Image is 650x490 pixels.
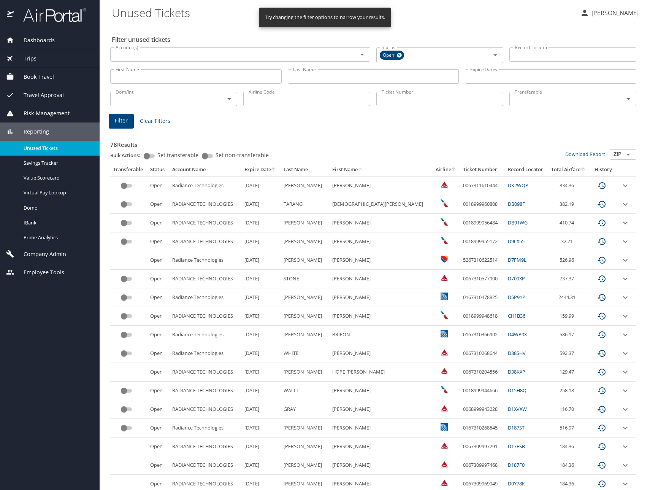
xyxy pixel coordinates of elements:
img: Delta Airlines [441,460,448,468]
td: [PERSON_NAME] [329,176,432,195]
td: WALLI [281,382,330,400]
td: GRAY [281,400,330,419]
th: Total Airfare [547,163,589,176]
td: RADIANCE TECHNOLOGIES [169,195,241,214]
td: RADIANCE TECHNOLOGIES [169,270,241,288]
td: Open [147,214,170,232]
td: 0067310204556 [460,363,505,382]
td: 0167310366902 [460,326,505,344]
button: expand row [621,200,630,209]
button: expand row [621,256,630,265]
td: Open [147,382,170,400]
img: icon-airportal.png [7,8,15,22]
th: Airline [432,163,460,176]
img: United Airlines [441,293,448,300]
td: RADIANCE TECHNOLOGIES [169,363,241,382]
td: [DATE] [241,363,281,382]
a: D7FM9L [508,256,526,263]
span: Virtual Pay Lookup [24,189,90,196]
span: Risk Management [14,109,70,118]
td: Radiance Technologies [169,251,241,270]
td: RADIANCE TECHNOLOGIES [169,214,241,232]
td: [PERSON_NAME] [329,456,432,475]
td: Open [147,195,170,214]
td: [DATE] [241,419,281,437]
a: DB91WG [508,219,528,226]
a: D709XP [508,275,525,282]
img: American Airlines [441,218,448,226]
th: First Name [329,163,432,176]
span: Value Scorecard [24,174,90,181]
td: Open [147,363,170,382]
td: Open [147,456,170,475]
a: D15H8Q [508,387,526,394]
button: expand row [621,461,630,470]
td: [DATE] [241,195,281,214]
td: 0067309997291 [460,437,505,456]
th: Record Locator [505,163,547,176]
td: [PERSON_NAME] [329,251,432,270]
button: expand row [621,293,630,302]
td: Open [147,326,170,344]
td: [PERSON_NAME] [329,344,432,363]
button: expand row [621,442,630,451]
button: sort [271,167,276,172]
td: [PERSON_NAME] [281,176,330,195]
button: Open [490,50,501,60]
button: Clear Filters [137,114,173,128]
td: 184.36 [547,456,589,475]
th: History [589,163,617,176]
td: 0068999943228 [460,400,505,419]
a: D38SHV [508,350,526,356]
td: 0067310577900 [460,270,505,288]
span: Reporting [14,127,49,136]
a: D0Y78K [508,480,525,487]
td: BRIEON [329,326,432,344]
img: airportal-logo.png [15,8,86,22]
button: expand row [621,479,630,488]
a: D4WP0X [508,331,527,338]
td: Open [147,307,170,326]
p: Bulk Actions: [110,152,146,159]
th: Account Name [169,163,241,176]
td: [DATE] [241,437,281,456]
td: [PERSON_NAME] [281,232,330,251]
a: D17FSB [508,443,525,450]
a: DB098F [508,200,525,207]
td: Open [147,270,170,288]
span: Domo [24,204,90,212]
td: 516.97 [547,419,589,437]
span: Travel Approval [14,91,64,99]
span: Clear Filters [140,116,170,126]
span: Employee Tools [14,268,64,277]
td: 834.36 [547,176,589,195]
th: Ticket Number [460,163,505,176]
td: [DATE] [241,288,281,307]
button: expand row [621,367,630,377]
td: 0018999948618 [460,307,505,326]
span: Set transferable [157,153,198,158]
td: [PERSON_NAME] [281,419,330,437]
td: [PERSON_NAME] [281,251,330,270]
img: Delta Airlines [441,442,448,449]
td: [PERSON_NAME] [329,288,432,307]
span: IBank [24,219,90,226]
div: Transferable [113,166,144,173]
td: 0018999956484 [460,214,505,232]
td: 5267310622514 [460,251,505,270]
span: Open [380,51,399,59]
button: expand row [621,423,630,433]
span: Company Admin [14,250,66,258]
div: Try changing the filter options to narrow your results. [265,10,385,25]
td: Open [147,251,170,270]
a: D187F0 [508,461,525,468]
a: Download Report [565,151,605,157]
td: 0167310478825 [460,288,505,307]
td: 592.37 [547,344,589,363]
th: Expire Date [241,163,281,176]
td: [PERSON_NAME] [281,307,330,326]
td: 2444.31 [547,288,589,307]
button: expand row [621,349,630,358]
td: WHITE [281,344,330,363]
button: sort [451,167,457,172]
